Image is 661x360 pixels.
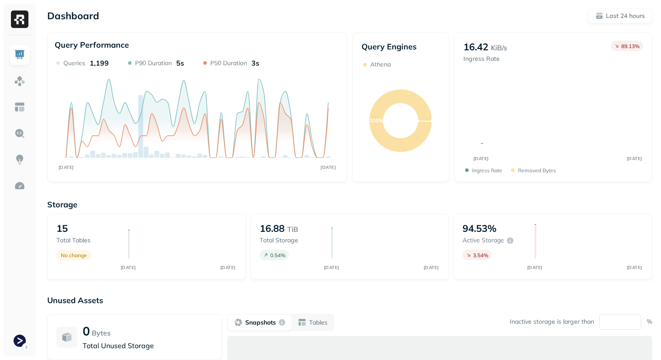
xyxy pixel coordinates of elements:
[370,60,391,69] p: Athena
[621,43,640,49] p: 89.13 %
[47,10,99,22] p: Dashboard
[324,265,339,270] tspan: [DATE]
[270,252,285,259] p: 0.54 %
[14,154,25,165] img: Insights
[83,323,90,339] p: 0
[121,265,136,270] tspan: [DATE]
[473,156,488,161] tspan: [DATE]
[220,265,236,270] tspan: [DATE]
[588,8,652,24] button: Last 24 hours
[626,156,642,161] tspan: [DATE]
[90,59,109,67] p: 1,199
[135,59,172,67] p: P90 Duration
[463,41,488,53] p: 16.42
[14,75,25,87] img: Assets
[527,265,542,270] tspan: [DATE]
[176,59,184,67] p: 5s
[424,265,439,270] tspan: [DATE]
[14,101,25,113] img: Asset Explorer
[14,49,25,60] img: Dashboard
[606,12,645,20] p: Last 24 hours
[518,167,556,174] p: Removed bytes
[463,55,507,63] p: Ingress Rate
[63,59,85,67] p: Queries
[61,252,87,259] p: No change
[11,10,28,28] img: Ryft
[14,335,26,347] img: Terminal
[210,59,247,67] p: P50 Duration
[472,167,502,174] p: Ingress Rate
[491,42,507,53] p: KiB/s
[362,42,440,52] p: Query Engines
[260,236,323,245] p: Total storage
[59,164,74,170] tspan: [DATE]
[14,180,25,192] img: Optimization
[83,340,213,351] p: Total Unused Storage
[510,318,594,326] p: Inactive storage is larger than
[260,222,285,234] p: 16.88
[245,318,276,327] p: Snapshots
[287,224,298,234] p: TiB
[47,199,652,210] p: Storage
[14,128,25,139] img: Query Explorer
[47,295,652,305] p: Unused Assets
[55,40,129,50] p: Query Performance
[463,222,497,234] p: 94.53%
[369,117,383,124] text: 100%
[56,222,68,234] p: 15
[647,318,652,326] p: %
[626,265,642,270] tspan: [DATE]
[251,59,259,67] p: 3s
[320,164,336,170] tspan: [DATE]
[92,328,111,338] p: Bytes
[56,236,119,245] p: Total tables
[463,236,504,245] p: Active storage
[309,318,327,327] p: Tables
[473,252,488,259] p: 3.54 %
